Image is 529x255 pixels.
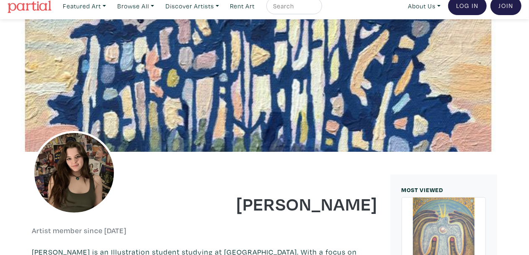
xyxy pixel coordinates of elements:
[272,1,314,11] input: Search
[402,186,444,194] small: MOST VIEWED
[32,226,127,235] h6: Artist member since [DATE]
[211,192,378,215] h1: [PERSON_NAME]
[32,131,116,215] img: phpThumb.php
